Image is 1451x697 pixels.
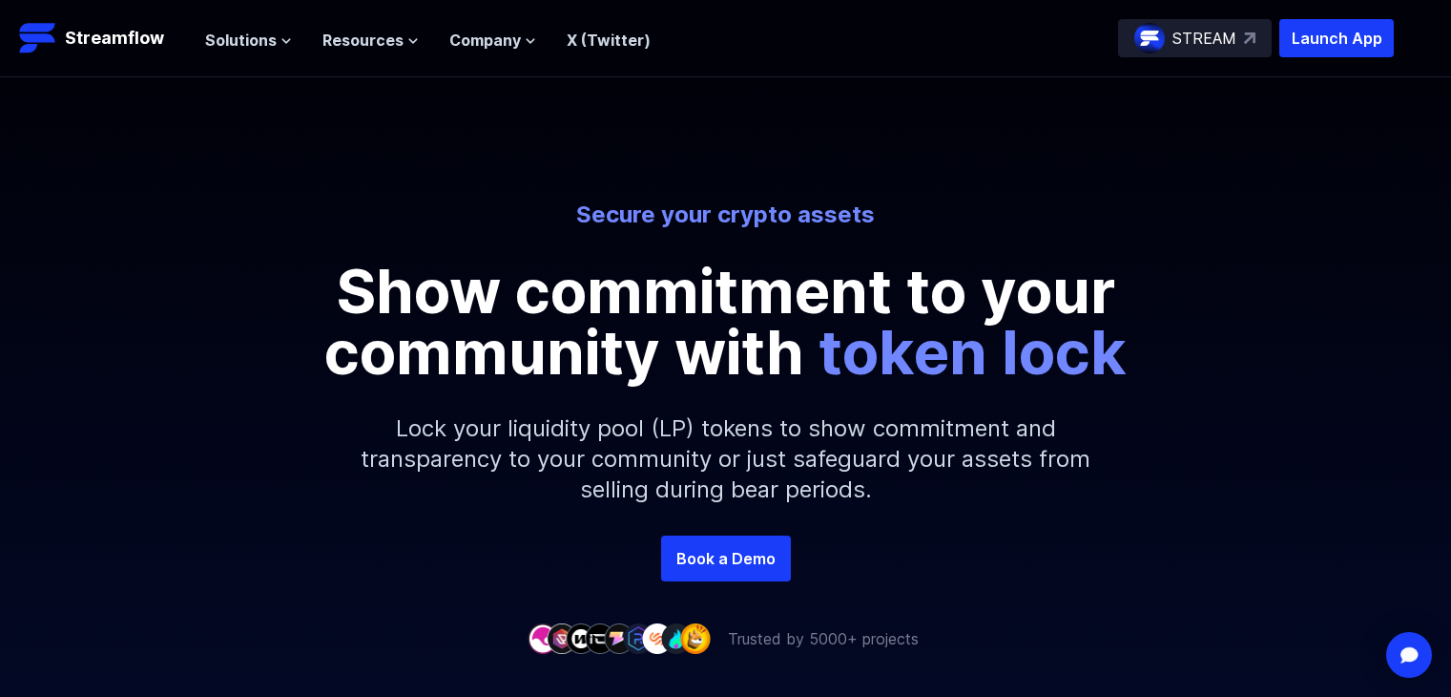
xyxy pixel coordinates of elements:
a: Book a Demo [661,536,791,581]
img: company-9 [680,623,711,653]
button: Launch App [1279,19,1394,57]
img: company-7 [642,623,673,653]
img: company-2 [547,623,577,653]
img: company-4 [585,623,615,653]
button: Solutions [205,29,292,52]
a: Streamflow [19,19,186,57]
button: Resources [322,29,419,52]
p: STREAM [1172,27,1236,50]
img: company-6 [623,623,653,653]
span: Resources [322,29,404,52]
p: Lock your liquidity pool (LP) tokens to show commitment and transparency to your community or jus... [316,383,1136,536]
span: Solutions [205,29,277,52]
img: company-1 [528,623,558,653]
img: company-8 [661,623,692,653]
img: streamflow-logo-circle.png [1134,23,1165,53]
button: Company [449,29,536,52]
img: top-right-arrow.svg [1244,32,1255,44]
p: Streamflow [65,25,164,52]
span: token lock [819,315,1127,389]
a: STREAM [1118,19,1272,57]
div: Open Intercom Messenger [1386,632,1432,678]
a: X (Twitter) [567,31,651,50]
p: Trusted by 5000+ projects [728,627,919,650]
span: Company [449,29,521,52]
p: Secure your crypto assets [197,200,1254,230]
img: company-5 [604,623,634,653]
img: Streamflow Logo [19,19,57,57]
p: Show commitment to your community with [297,261,1155,383]
img: company-3 [566,623,596,653]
